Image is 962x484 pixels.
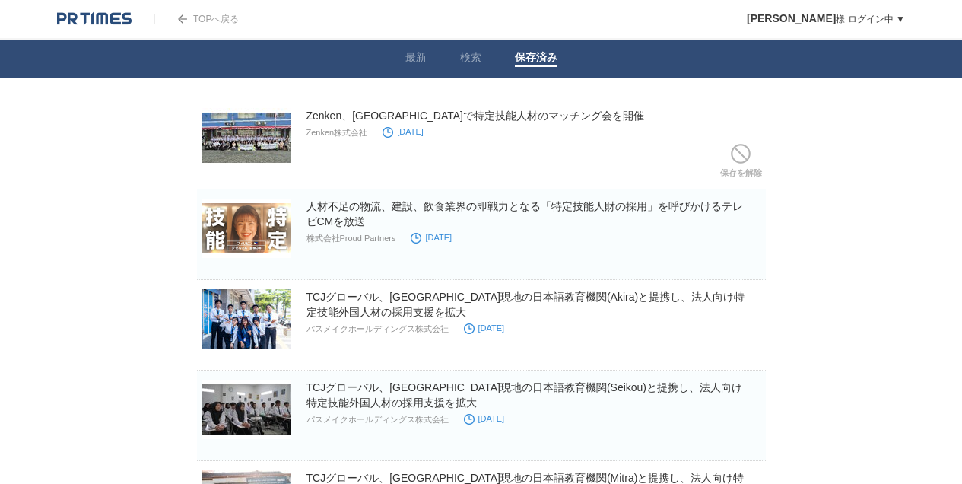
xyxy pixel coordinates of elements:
[178,14,187,24] img: arrow.png
[306,291,745,318] a: TCJグローバル、[GEOGRAPHIC_DATA]現地の日本語教育機関(Akira)と提携し、法人向け特定技能外国人材の採用支援を拡大
[202,108,291,167] img: Zenken、インドネシアで特定技能人材のマッチング会を開催
[747,14,905,24] a: [PERSON_NAME]様 ログイン中 ▼
[306,233,396,244] p: 株式会社Proud Partners
[464,414,505,423] time: [DATE]
[405,51,427,67] a: 最新
[720,140,762,189] a: 保存を解除
[202,380,291,439] img: TCJグローバル、インドネシア現地の日本語教育機関(Seikou)と提携し、法人向け特定技能外国人材の採用支援を拡大
[515,51,557,67] a: 保存済み
[464,323,505,333] time: [DATE]
[306,110,644,122] a: Zenken、[GEOGRAPHIC_DATA]で特定技能人材のマッチング会を開催
[154,14,239,24] a: TOPへ戻る
[306,200,743,228] a: 人材不足の物流、建設、飲食業界の即戦力となる「特定技能人財の採用」を呼びかけるテレビCMを放送
[306,127,368,139] p: Zenken株式会社
[411,233,452,242] time: [DATE]
[747,12,836,24] span: [PERSON_NAME]
[383,127,424,136] time: [DATE]
[306,323,449,335] p: パスメイクホールディングス株式会社
[306,381,743,409] a: TCJグローバル、[GEOGRAPHIC_DATA]現地の日本語教育機関(Seikou)と提携し、法人向け特定技能外国人材の採用支援を拡大
[202,199,291,258] img: 人材不足の物流、建設、飲食業界の即戦力となる「特定技能人財の採用」を呼びかけるテレビCMを放送
[57,11,132,27] img: logo.png
[202,289,291,349] img: TCJグローバル、インドネシア現地の日本語教育機関(Akira)と提携し、法人向け特定技能外国人材の採用支援を拡大
[460,51,481,67] a: 検索
[306,414,449,425] p: パスメイクホールディングス株式会社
